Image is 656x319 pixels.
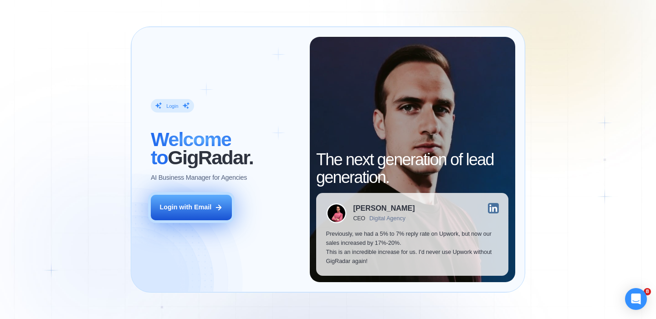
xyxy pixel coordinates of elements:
span: 8 [644,288,651,295]
button: Login with Email [151,195,232,220]
h2: ‍ GigRadar. [151,131,300,167]
div: Login [166,102,178,109]
span: Welcome to [151,128,231,168]
h2: The next generation of lead generation. [316,151,508,187]
div: Digital Agency [369,215,405,222]
p: AI Business Manager for Agencies [151,173,247,182]
div: Login with Email [159,203,211,212]
div: Open Intercom Messenger [625,288,647,310]
div: CEO [353,215,365,222]
div: [PERSON_NAME] [353,204,415,212]
p: Previously, we had a 5% to 7% reply rate on Upwork, but now our sales increased by 17%-20%. This ... [326,230,499,266]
